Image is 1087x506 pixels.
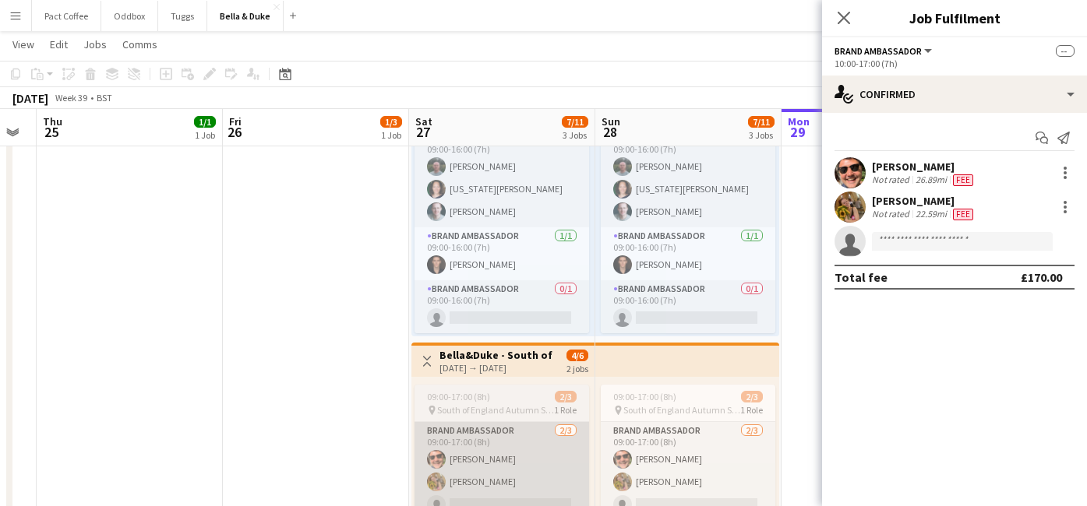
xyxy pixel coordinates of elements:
div: 22.59mi [912,208,950,220]
div: [DATE] → [DATE] [439,362,556,374]
div: 3 Jobs [749,129,774,141]
div: [DATE] [12,90,48,106]
span: Edit [50,37,68,51]
span: South of England Autumn Show and Horsetrials [437,404,554,416]
app-card-role: Brand Ambassador3/309:00-16:00 (7h)[PERSON_NAME][US_STATE][PERSON_NAME][PERSON_NAME] [415,129,589,227]
span: 1 Role [554,404,577,416]
a: View [6,34,41,54]
button: Tuggs [158,1,207,31]
span: Fee [953,209,973,220]
div: Confirmed [822,76,1087,113]
span: Thu [43,114,62,128]
div: 10:00-17:00 (7h) [835,58,1075,69]
div: 2 jobs [566,361,588,374]
span: Sun [602,114,620,128]
span: Brand Ambassador [835,45,922,57]
span: -- [1056,45,1075,57]
a: Edit [44,34,74,54]
div: Total fee [835,269,888,285]
div: BST [97,92,112,104]
button: Oddbox [101,1,158,31]
span: South of England Autumn Show and Horsetrials [623,404,740,416]
span: 29 [785,123,810,141]
span: 1/1 [194,116,216,128]
div: £170.00 [1021,269,1062,285]
span: 1 Role [740,404,763,416]
span: Sat [415,114,432,128]
app-card-role: Brand Ambassador1/109:00-16:00 (7h)[PERSON_NAME] [415,227,589,280]
app-job-card: 09:00-16:00 (7h)4/53 RolesBrand Ambassador3/309:00-16:00 (7h)[PERSON_NAME][US_STATE][PERSON_NAME]... [415,103,589,333]
app-card-role: Brand Ambassador0/109:00-16:00 (7h) [415,280,589,333]
span: 27 [413,123,432,141]
div: 3 Jobs [563,129,588,141]
span: 09:00-17:00 (8h) [613,391,676,402]
app-job-card: 09:00-16:00 (7h)4/53 RolesBrand Ambassador3/309:00-16:00 (7h)[PERSON_NAME][US_STATE][PERSON_NAME]... [601,103,775,333]
span: 26 [227,123,242,141]
button: Pact Coffee [32,1,101,31]
span: Mon [788,114,810,128]
div: [PERSON_NAME] [872,160,976,174]
span: Comms [122,37,157,51]
div: 1 Job [195,129,215,141]
span: Fri [229,114,242,128]
div: [PERSON_NAME] [872,194,976,208]
div: Not rated [872,174,912,186]
span: 7/11 [748,116,775,128]
app-card-role: Brand Ambassador3/309:00-16:00 (7h)[PERSON_NAME][US_STATE][PERSON_NAME][PERSON_NAME] [601,129,775,227]
span: 7/11 [562,116,588,128]
div: 1 Job [381,129,401,141]
span: 09:00-17:00 (8h) [427,391,490,402]
button: Brand Ambassador [835,45,934,57]
span: View [12,37,34,51]
div: 26.89mi [912,174,950,186]
a: Comms [116,34,164,54]
a: Jobs [77,34,113,54]
span: 2/3 [555,391,577,402]
span: 2/3 [741,391,763,402]
div: Crew has different fees then in role [950,208,976,220]
span: 1/3 [380,116,402,128]
span: 25 [41,123,62,141]
app-card-role: Brand Ambassador0/109:00-16:00 (7h) [601,280,775,333]
h3: Job Fulfilment [822,8,1087,28]
div: Crew has different fees then in role [950,174,976,186]
span: 28 [599,123,620,141]
span: Fee [953,174,973,186]
div: Not rated [872,208,912,220]
h3: Bella&Duke - South of England Autumn Show and Horse trials [439,348,556,362]
app-card-role: Brand Ambassador1/109:00-16:00 (7h)[PERSON_NAME] [601,227,775,280]
span: 4/6 [566,350,588,361]
span: Jobs [83,37,107,51]
button: Bella & Duke [207,1,284,31]
span: Week 39 [51,92,90,104]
